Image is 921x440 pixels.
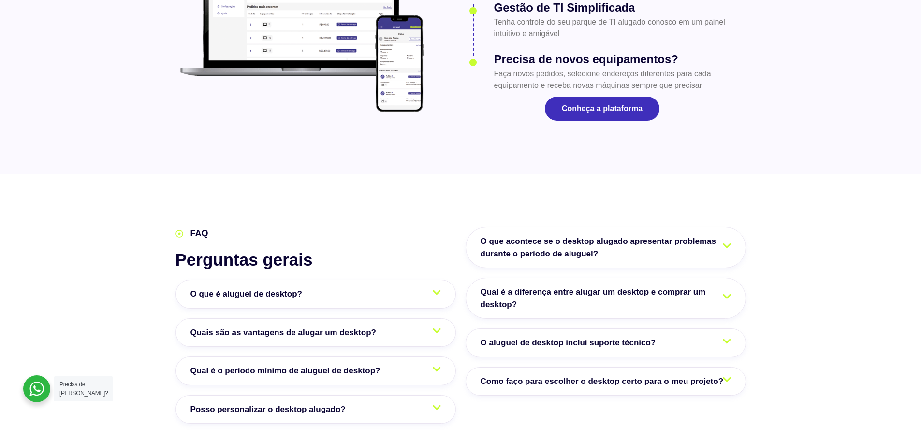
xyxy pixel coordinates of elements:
a: Quais são as vantagens de alugar um desktop? [175,318,456,347]
a: O aluguel de desktop inclui suporte técnico? [466,328,746,357]
a: O que acontece se o desktop alugado apresentar problemas durante o período de aluguel? [466,227,746,268]
a: Qual é a diferença entre alugar um desktop e comprar um desktop? [466,278,746,319]
span: Quais são as vantagens de alugar um desktop? [190,326,381,339]
span: O aluguel de desktop inclui suporte técnico? [481,337,661,349]
span: Qual é o período mínimo de aluguel de desktop? [190,365,385,377]
span: Posso personalizar o desktop alugado? [190,403,351,416]
a: O que é aluguel de desktop? [175,280,456,309]
span: O que acontece se o desktop alugado apresentar problemas durante o período de aluguel? [481,235,731,260]
h3: Precisa de novos equipamentos? [494,51,742,68]
a: Posso personalizar o desktop alugado? [175,395,456,424]
h2: Perguntas gerais [175,250,456,270]
span: Como faço para escolher o desktop certo para o meu projeto? [481,375,729,388]
a: Como faço para escolher o desktop certo para o meu projeto? [466,367,746,396]
span: Qual é a diferença entre alugar um desktop e comprar um desktop? [481,286,731,311]
span: FAQ [188,227,208,240]
span: Conheça a plataforma [562,105,643,113]
div: Widget de chat [873,394,921,440]
span: Precisa de [PERSON_NAME]? [59,381,108,397]
span: O que é aluguel de desktop? [190,288,307,300]
p: Faça novos pedidos, selecione endereços diferentes para cada equipamento e receba novas máquinas ... [494,68,742,91]
a: Conheça a plataforma [545,97,659,121]
iframe: Chat Widget [873,394,921,440]
p: Tenha controle do seu parque de TI alugado conosco em um painel intuitivo e amigável [494,16,742,40]
a: Qual é o período mínimo de aluguel de desktop? [175,356,456,385]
